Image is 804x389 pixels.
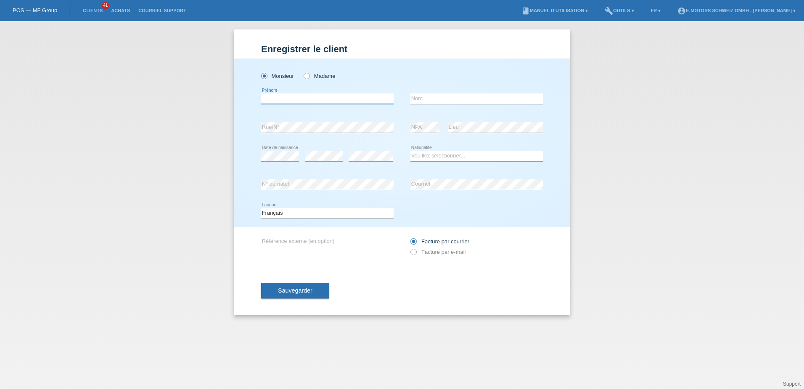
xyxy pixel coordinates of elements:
[783,381,801,387] a: Support
[304,73,309,78] input: Madame
[605,7,613,15] i: build
[134,8,190,13] a: Courriel Support
[410,249,465,255] label: Facture par e-mail
[677,7,686,15] i: account_circle
[261,283,329,299] button: Sauvegarder
[517,8,592,13] a: bookManuel d’utilisation ▾
[521,7,530,15] i: book
[600,8,638,13] a: buildOutils ▾
[261,73,267,78] input: Monsieur
[410,249,416,259] input: Facture par e-mail
[410,238,469,245] label: Facture par courrier
[278,287,312,294] span: Sauvegarder
[673,8,800,13] a: account_circleE-Motors Schweiz GmbH - [PERSON_NAME] ▾
[647,8,665,13] a: FR ▾
[79,8,107,13] a: Clients
[102,2,109,9] span: 41
[107,8,134,13] a: Achats
[410,238,416,249] input: Facture par courrier
[304,73,335,79] label: Madame
[13,7,57,13] a: POS — MF Group
[261,73,294,79] label: Monsieur
[261,44,543,54] h1: Enregistrer le client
